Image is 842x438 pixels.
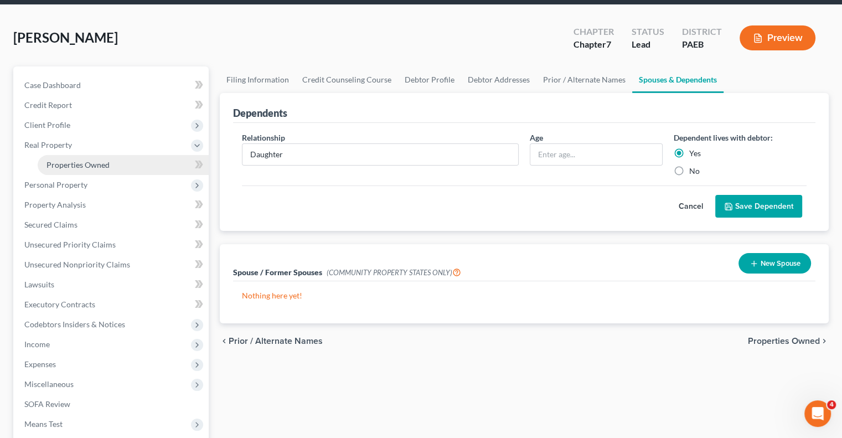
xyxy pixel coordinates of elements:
a: Lawsuits [16,275,209,295]
span: Secured Claims [24,220,78,229]
span: Codebtors Insiders & Notices [24,320,125,329]
button: New Spouse [738,253,811,274]
span: Case Dashboard [24,80,81,90]
label: Yes [689,148,701,159]
a: Filing Information [220,66,296,93]
div: Lead [632,38,664,51]
span: SOFA Review [24,399,70,409]
span: Relationship [242,133,285,142]
button: Cancel [667,195,715,218]
span: Property Analysis [24,200,86,209]
span: Unsecured Priority Claims [24,240,116,249]
p: Nothing here yet! [242,290,807,301]
button: Preview [740,25,815,50]
span: Income [24,339,50,349]
input: Enter age... [530,144,662,165]
span: Miscellaneous [24,379,74,389]
iframe: Intercom live chat [804,400,831,427]
a: Debtor Profile [398,66,461,93]
button: chevron_left Prior / Alternate Names [220,337,323,346]
span: Real Property [24,140,72,150]
a: Properties Owned [38,155,209,175]
i: chevron_left [220,337,229,346]
a: Unsecured Nonpriority Claims [16,255,209,275]
a: Debtor Addresses [461,66,536,93]
span: Expenses [24,359,56,369]
div: Status [632,25,664,38]
span: Executory Contracts [24,300,95,309]
a: Credit Report [16,95,209,115]
div: Chapter [574,25,614,38]
span: (COMMUNITY PROPERTY STATES ONLY) [327,268,461,277]
span: [PERSON_NAME] [13,29,118,45]
span: Means Test [24,419,63,429]
a: Prior / Alternate Names [536,66,632,93]
button: Save Dependent [715,195,802,218]
span: 7 [606,39,611,49]
a: Property Analysis [16,195,209,215]
span: Client Profile [24,120,70,130]
div: Dependents [233,106,287,120]
a: Executory Contracts [16,295,209,315]
a: Unsecured Priority Claims [16,235,209,255]
span: 4 [827,400,836,409]
a: Case Dashboard [16,75,209,95]
label: No [689,166,700,177]
div: District [682,25,722,38]
span: Personal Property [24,180,87,189]
a: Credit Counseling Course [296,66,398,93]
span: Properties Owned [47,160,110,169]
span: Spouse / Former Spouses [233,267,322,277]
i: chevron_right [820,337,829,346]
span: Properties Owned [748,337,820,346]
a: SOFA Review [16,394,209,414]
span: Unsecured Nonpriority Claims [24,260,130,269]
div: Chapter [574,38,614,51]
a: Spouses & Dependents [632,66,724,93]
label: Dependent lives with debtor: [674,132,773,143]
a: Secured Claims [16,215,209,235]
span: Credit Report [24,100,72,110]
button: Properties Owned chevron_right [748,337,829,346]
label: Age [530,132,543,143]
input: Enter relationship... [242,144,518,165]
div: PAEB [682,38,722,51]
span: Lawsuits [24,280,54,289]
span: Prior / Alternate Names [229,337,323,346]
